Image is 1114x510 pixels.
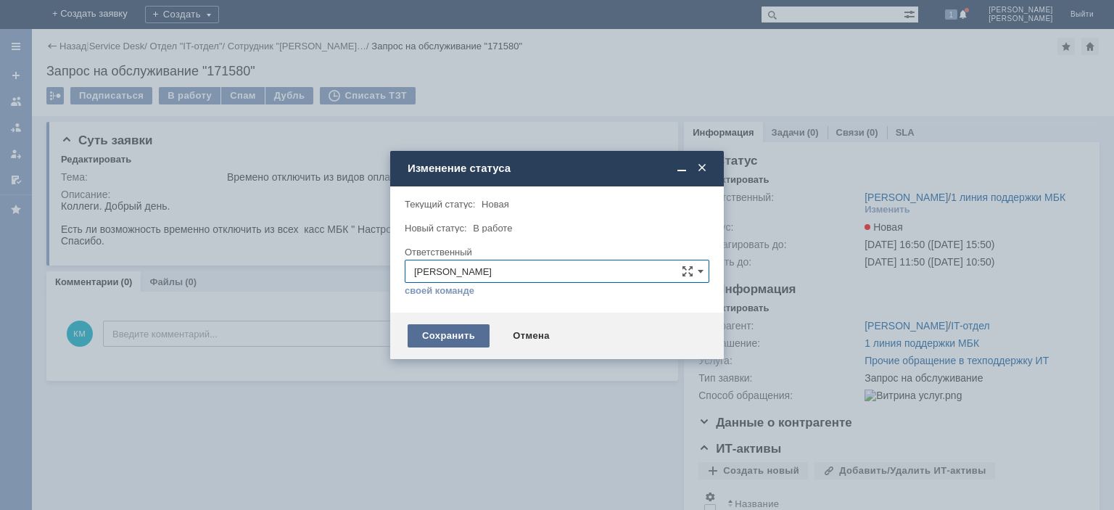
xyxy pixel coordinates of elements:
[405,199,475,210] label: Текущий статус:
[682,266,693,277] span: Сложная форма
[695,162,709,175] span: Закрыть
[405,223,467,234] label: Новый статус:
[482,199,509,210] span: Новая
[405,247,706,257] div: Ответственный
[674,162,689,175] span: Свернуть (Ctrl + M)
[473,223,512,234] span: В работе
[405,285,474,297] a: своей команде
[408,162,709,175] div: Изменение статуса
